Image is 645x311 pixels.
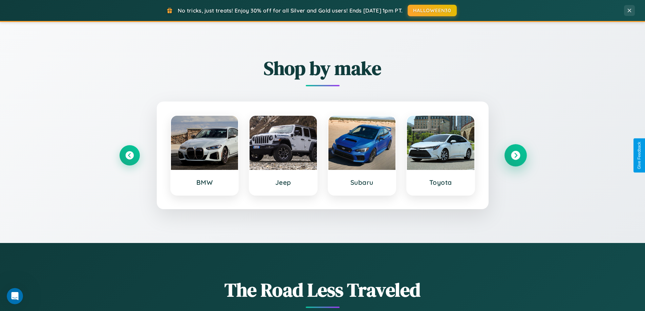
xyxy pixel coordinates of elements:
div: Give Feedback [637,142,642,169]
h3: Toyota [414,178,468,186]
iframe: Intercom live chat [7,288,23,304]
h3: Jeep [256,178,310,186]
h2: Shop by make [120,55,526,81]
h1: The Road Less Traveled [120,277,526,303]
button: HALLOWEEN30 [408,5,457,16]
h3: Subaru [335,178,389,186]
span: No tricks, just treats! Enjoy 30% off for all Silver and Gold users! Ends [DATE] 1pm PT. [178,7,403,14]
h3: BMW [178,178,232,186]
